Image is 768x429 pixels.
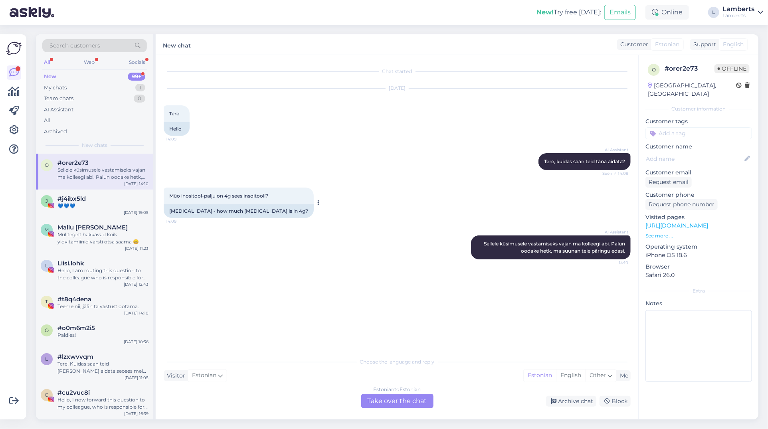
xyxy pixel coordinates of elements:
div: [DATE] 12:43 [124,281,148,287]
span: L [46,263,48,269]
span: #o0m6m2i5 [57,324,95,332]
div: 1 [135,84,145,92]
div: [MEDICAL_DATA] - how much [MEDICAL_DATA] is in 4g? [164,204,314,218]
div: Request phone number [645,199,718,210]
div: Team chats [44,95,73,103]
div: Me [617,372,628,380]
div: 0 [134,95,145,103]
span: Offline [715,64,750,73]
span: Tere, kuidas saan teid täna aidata? [544,158,625,164]
div: Paldies! [57,332,148,339]
p: Customer tags [645,117,752,126]
span: Estonian [192,371,216,380]
div: All [42,57,51,67]
input: Add name [646,154,743,163]
div: Extra [645,287,752,295]
div: All [44,117,51,125]
div: New [44,73,56,81]
span: #cu2vuc8i [57,389,90,396]
span: Mallu Mariann Treimann [57,224,128,231]
span: #orer2e73 [57,159,89,166]
span: #lzxwvvqm [57,353,93,360]
div: [DATE] 11:05 [125,375,148,381]
div: English [556,370,585,382]
p: Notes [645,299,752,308]
div: Chat started [164,68,631,75]
div: # orer2e73 [665,64,715,73]
p: Customer email [645,168,752,177]
div: [DATE] 16:39 [124,411,148,417]
div: Archived [44,128,67,136]
span: #j4ibx5ld [57,195,86,202]
div: [DATE] 10:36 [124,339,148,345]
span: #t8q4dena [57,296,91,303]
span: Müo inositool-palju on 4g sees insoitooli? [169,193,268,199]
span: o [45,162,49,168]
span: 14:09 [166,218,196,224]
div: Archive chat [546,396,596,407]
div: Web [83,57,97,67]
span: j [46,198,48,204]
span: Seen ✓ 14:09 [598,170,628,176]
div: Estonian to Estonian [374,386,421,393]
p: Browser [645,263,752,271]
div: [DATE] [164,85,631,92]
div: Block [600,396,631,407]
button: Emails [604,5,636,20]
div: Take over the chat [361,394,433,408]
div: Lamberts [722,6,754,12]
p: Operating system [645,243,752,251]
span: c [45,392,49,398]
p: Customer phone [645,191,752,199]
div: Teeme nii, jään ta vastust ootama. [57,303,148,310]
span: Sellele küsimusele vastamiseks vajan ma kolleegi abi. Palun oodake hetk, ma suunan teie päringu e... [484,241,626,254]
div: [DATE] 11:23 [125,245,148,251]
div: AI Assistant [44,106,73,114]
p: Customer name [645,142,752,151]
span: 14:09 [166,136,196,142]
b: New! [536,8,554,16]
span: M [45,227,49,233]
p: Visited pages [645,213,752,221]
div: Sellele küsimusele vastamiseks vajan ma kolleegi abi. Palun oodake hetk, ma suunan teie päringu e... [57,166,148,181]
div: Try free [DATE]: [536,8,601,17]
div: My chats [44,84,67,92]
div: [DATE] 14:10 [124,181,148,187]
div: Choose the language and reply [164,358,631,366]
p: See more ... [645,232,752,239]
img: Askly Logo [6,41,22,56]
span: Other [590,372,606,379]
span: Estonian [655,40,679,49]
label: New chat [163,39,191,50]
span: Liisi.lohk [57,260,84,267]
input: Add a tag [645,127,752,139]
div: Tere! Kuidas saan teid [PERSON_NAME] aidata seoses meie teenustega? [57,360,148,375]
span: AI Assistant [598,229,628,235]
p: iPhone OS 18.6 [645,251,752,259]
div: Socials [127,57,147,67]
a: [URL][DOMAIN_NAME] [645,222,708,229]
div: Visitor [164,372,185,380]
span: l [46,356,48,362]
div: Online [645,5,689,20]
div: Hello, I now forward this question to my colleague, who is responsible for this. The reply will b... [57,396,148,411]
div: Customer information [645,105,752,113]
div: 💙💙💙 [57,202,148,210]
span: English [723,40,744,49]
a: LambertsLamberts [722,6,763,19]
div: [GEOGRAPHIC_DATA], [GEOGRAPHIC_DATA] [648,81,736,98]
span: t [46,299,48,304]
div: Estonian [524,370,556,382]
div: Request email [645,177,692,188]
span: AI Assistant [598,147,628,153]
span: New chats [82,142,107,149]
div: Lamberts [722,12,754,19]
p: Safari 26.0 [645,271,752,279]
span: o [652,67,656,73]
span: o [45,327,49,333]
div: Hello, I am routing this question to the colleague who is responsible for this topic. The reply m... [57,267,148,281]
div: [DATE] 14:10 [124,310,148,316]
span: 14:10 [598,260,628,266]
div: Mul tegelt hakkavad koik yldvitamiinid varsti otsa saama 😄 [57,231,148,245]
div: Customer [617,40,648,49]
